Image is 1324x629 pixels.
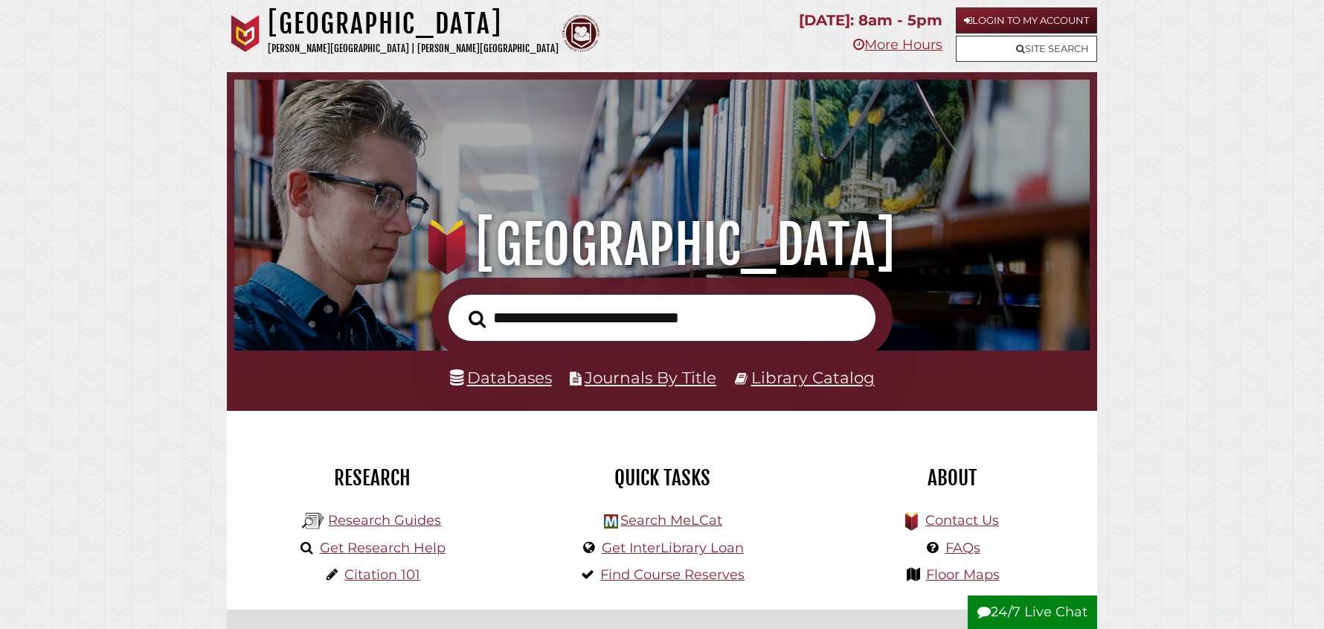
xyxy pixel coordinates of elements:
[344,566,420,583] a: Citation 101
[268,40,559,57] p: [PERSON_NAME][GEOGRAPHIC_DATA] | [PERSON_NAME][GEOGRAPHIC_DATA]
[528,465,796,491] h2: Quick Tasks
[925,512,999,529] a: Contact Us
[461,306,493,333] button: Search
[302,510,324,532] img: Hekman Library Logo
[268,7,559,40] h1: [GEOGRAPHIC_DATA]
[227,15,264,52] img: Calvin University
[469,310,486,328] i: Search
[320,540,446,556] a: Get Research Help
[799,7,942,33] p: [DATE]: 8am - 5pm
[853,36,942,53] a: More Hours
[926,566,1000,583] a: Floor Maps
[945,540,980,556] a: FAQs
[602,540,744,556] a: Get InterLibrary Loan
[562,15,600,52] img: Calvin Theological Seminary
[600,566,745,583] a: Find Course Reserves
[328,512,441,529] a: Research Guides
[751,368,875,387] a: Library Catalog
[818,465,1086,491] h2: About
[620,512,722,529] a: Search MeLCat
[956,36,1097,62] a: Site Search
[238,465,506,491] h2: Research
[254,212,1070,278] h1: [GEOGRAPHIC_DATA]
[450,368,552,387] a: Databases
[585,368,716,387] a: Journals By Title
[604,514,618,529] img: Hekman Library Logo
[956,7,1097,33] a: Login to My Account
